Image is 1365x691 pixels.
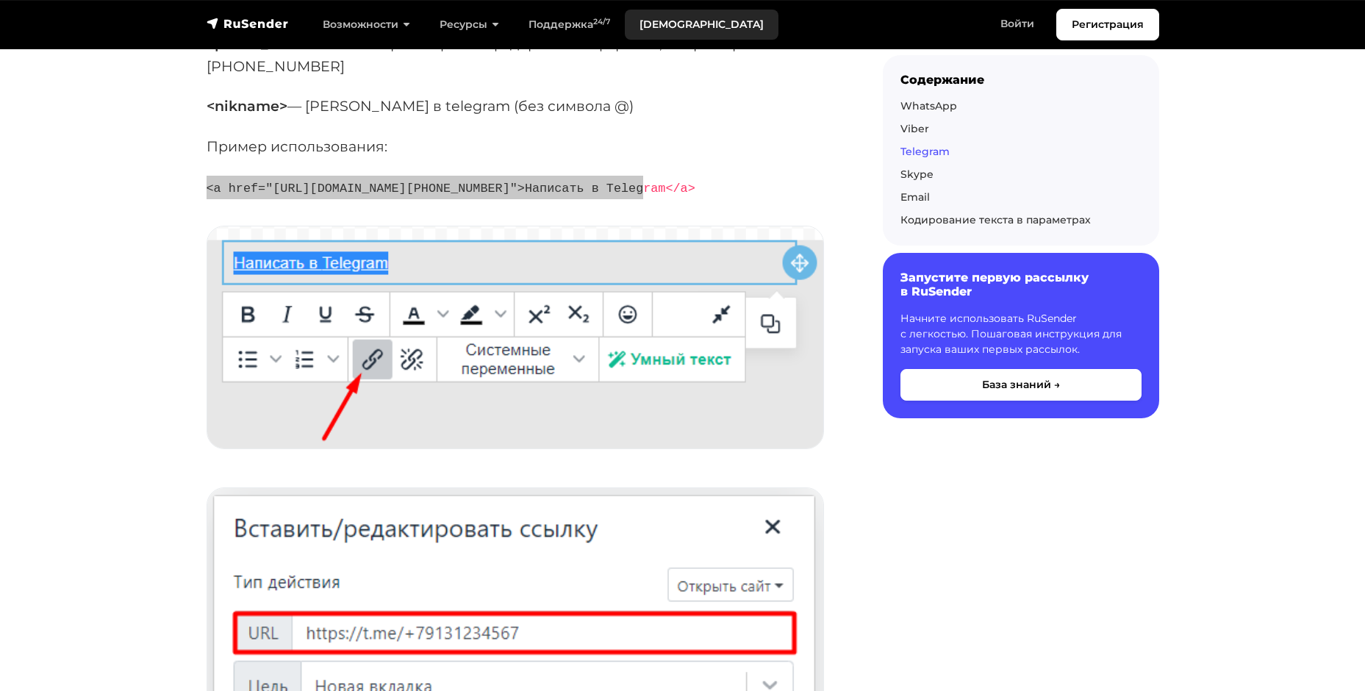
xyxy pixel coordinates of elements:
[514,10,625,40] a: Поддержка24/7
[900,168,934,181] a: Skype
[900,213,1091,226] a: Кодирование текста в параметрах
[308,10,425,40] a: Возможности
[207,135,836,158] p: Пример использования:
[207,35,334,52] strong: <phone_number>
[900,145,950,158] a: Telegram
[593,17,610,26] sup: 24/7
[900,271,1142,298] h6: Запустите первую рассылку в RuSender
[900,122,929,135] a: Viber
[207,32,836,77] p: — номер телефона в федеральном формате, например [PHONE_NUMBER]
[207,16,289,31] img: RuSender
[207,95,836,118] p: — [PERSON_NAME] в telegram (без символа @)
[986,9,1049,39] a: Войти
[207,97,287,115] strong: <nikname>
[900,311,1142,357] p: Начните использовать RuSender с легкостью. Пошаговая инструкция для запуска ваших первых рассылок.
[207,182,695,196] code: <a href="[URL][DOMAIN_NAME][PHONE_NUMBER]">Написать в Telegram</a>
[900,190,930,204] a: Email
[883,253,1159,418] a: Запустите первую рассылку в RuSender Начните использовать RuSender с легкостью. Пошаговая инструк...
[625,10,778,40] a: [DEMOGRAPHIC_DATA]
[425,10,514,40] a: Ресурсы
[1056,9,1159,40] a: Регистрация
[900,73,1142,87] div: Содержание
[900,369,1142,401] button: База знаний →
[900,99,957,112] a: WhatsApp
